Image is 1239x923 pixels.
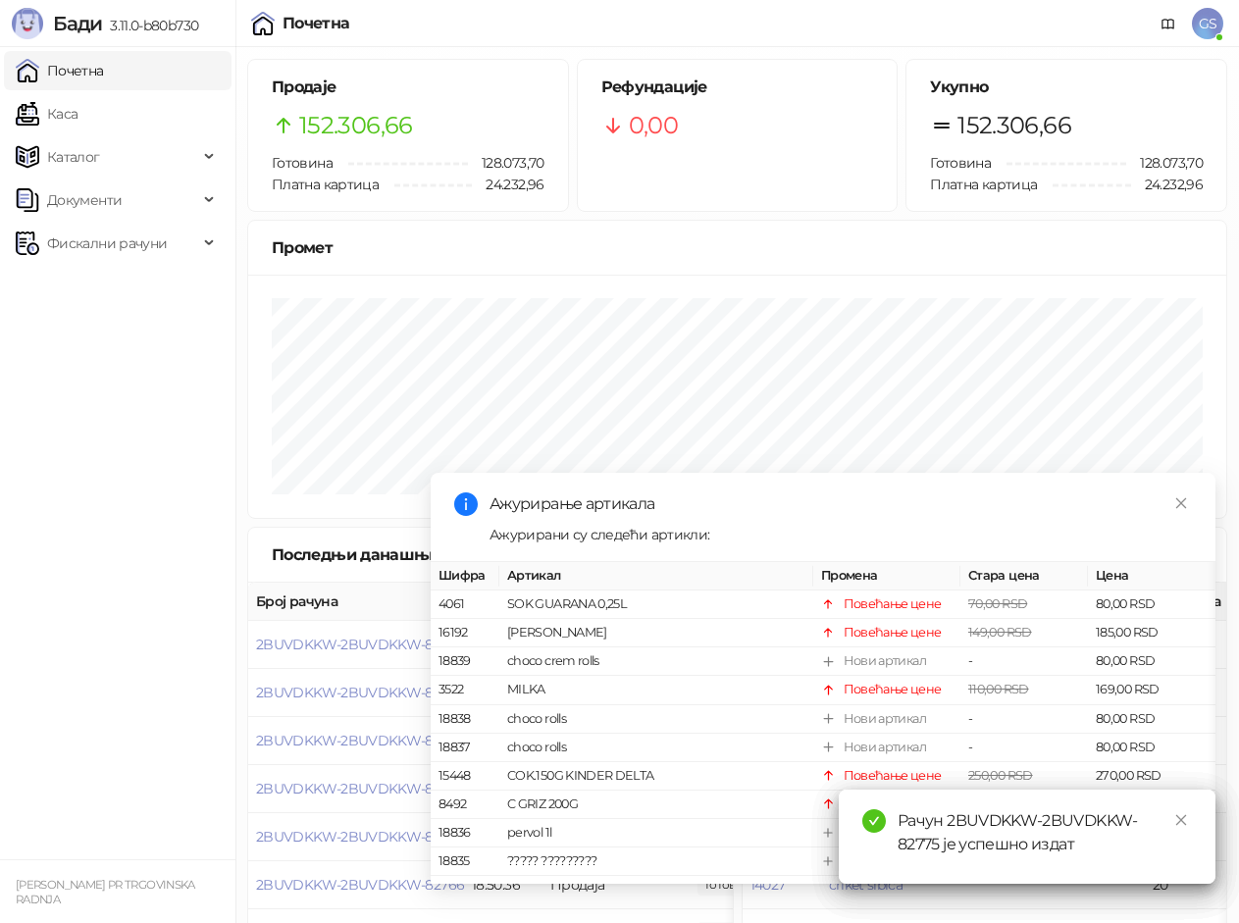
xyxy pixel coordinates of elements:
[47,180,122,220] span: Документи
[844,738,926,757] div: Нови артикал
[968,768,1033,783] span: 250,00 RSD
[957,107,1071,144] span: 152.306,66
[844,708,926,728] div: Нови артикал
[844,766,942,786] div: Повећање цене
[862,809,886,833] span: check-circle
[299,107,413,144] span: 152.306,66
[1088,562,1215,590] th: Цена
[499,847,813,876] td: ????? ?????????
[601,76,874,99] h5: Рефундације
[472,174,543,195] span: 24.232,96
[968,682,1029,696] span: 110,00 RSD
[16,878,195,906] small: [PERSON_NAME] PR TRGOVINSKA RADNJA
[16,94,77,133] a: Каса
[499,647,813,676] td: choco crem rolls
[1174,496,1188,510] span: close
[431,819,499,847] td: 18836
[844,680,942,699] div: Повећање цене
[256,732,464,749] button: 2BUVDKKW-2BUVDKKW-82769
[1088,704,1215,733] td: 80,00 RSD
[431,676,499,704] td: 3522
[1088,590,1215,619] td: 80,00 RSD
[960,704,1088,733] td: -
[499,562,813,590] th: Артикал
[813,562,960,590] th: Промена
[844,594,942,614] div: Повећање цене
[499,590,813,619] td: SOK GUARANA 0,25L
[1088,647,1215,676] td: 80,00 RSD
[499,734,813,762] td: choco rolls
[844,651,926,671] div: Нови артикал
[1192,8,1223,39] span: GS
[12,8,43,39] img: Logo
[1170,809,1192,831] a: Close
[1126,152,1203,174] span: 128.073,70
[468,152,544,174] span: 128.073,70
[960,562,1088,590] th: Стара цена
[454,492,478,516] span: info-circle
[431,562,499,590] th: Шифра
[1174,813,1188,827] span: close
[431,791,499,819] td: 8492
[102,17,198,34] span: 3.11.0-b80b730
[499,762,813,791] td: COK.150G KINDER DELTA
[490,524,1192,545] div: Ажурирани су следећи артикли:
[256,828,463,846] button: 2BUVDKKW-2BUVDKKW-82767
[499,791,813,819] td: C GRIZ 200G
[968,625,1032,640] span: 149,00 RSD
[960,734,1088,762] td: -
[968,596,1027,611] span: 70,00 RSD
[47,224,167,263] span: Фискални рачуни
[431,590,499,619] td: 4061
[499,819,813,847] td: pervol 1l
[898,809,1192,856] div: Рачун 2BUVDKKW-2BUVDKKW-82775 је успешно издат
[272,154,333,172] span: Готовина
[283,16,350,31] div: Почетна
[431,647,499,676] td: 18839
[1131,174,1203,195] span: 24.232,96
[431,619,499,647] td: 16192
[490,492,1192,516] div: Ажурирање артикала
[1088,676,1215,704] td: 169,00 RSD
[1088,734,1215,762] td: 80,00 RSD
[16,51,104,90] a: Почетна
[256,636,459,653] button: 2BUVDKKW-2BUVDKKW-82771
[256,684,463,701] button: 2BUVDKKW-2BUVDKKW-82770
[844,623,942,642] div: Повећање цене
[272,176,379,193] span: Платна картица
[47,137,100,177] span: Каталог
[1170,492,1192,514] a: Close
[629,107,678,144] span: 0,00
[431,734,499,762] td: 18837
[256,780,464,797] button: 2BUVDKKW-2BUVDKKW-82768
[431,876,499,904] td: 18834
[248,583,464,621] th: Број рачуна
[1153,8,1184,39] a: Документација
[1088,762,1215,791] td: 270,00 RSD
[930,176,1037,193] span: Платна картица
[431,704,499,733] td: 18838
[499,676,813,704] td: MILKA
[930,76,1203,99] h5: Укупно
[499,619,813,647] td: [PERSON_NAME]
[431,847,499,876] td: 18835
[1088,619,1215,647] td: 185,00 RSD
[256,876,464,894] button: 2BUVDKKW-2BUVDKKW-82766
[272,235,1203,260] div: Промет
[272,76,544,99] h5: Продаје
[431,762,499,791] td: 15448
[53,12,102,35] span: Бади
[499,704,813,733] td: choco rolls
[960,647,1088,676] td: -
[272,542,532,567] div: Последњи данашњи рачуни
[499,876,813,904] td: ????? ?????
[930,154,991,172] span: Готовина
